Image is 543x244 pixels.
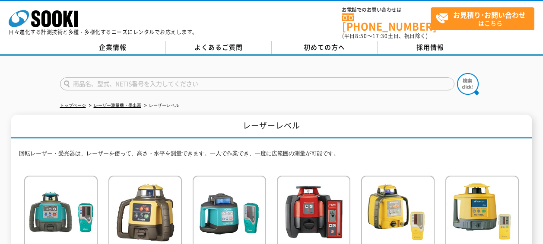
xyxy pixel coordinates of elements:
p: 日々進化する計測技術と多種・多様化するニーズにレンタルでお応えします。 [9,29,198,35]
span: 8:50 [355,32,367,40]
h1: レーザーレベル [11,115,532,138]
a: トップページ [60,103,86,108]
a: よくあるご質問 [166,41,272,54]
strong: お見積り･お問い合わせ [453,10,526,20]
a: [PHONE_NUMBER] [342,13,431,31]
p: 回転レーザー・受光器は、レーザーを使って、高さ・水平を測量できます。一人で作業でき、一度に広範囲の測量が可能です。 [19,149,524,163]
li: レーザーレベル [143,101,179,110]
a: 採用情報 [378,41,483,54]
span: はこちら [435,8,534,29]
img: btn_search.png [457,73,479,95]
input: 商品名、型式、NETIS番号を入力してください [60,77,454,90]
a: 初めての方へ [272,41,378,54]
span: 初めての方へ [304,42,345,52]
a: 企業情報 [60,41,166,54]
span: 17:30 [372,32,388,40]
span: お電話でのお問い合わせは [342,7,431,13]
a: レーザー測量機・墨出器 [94,103,141,108]
span: (平日 ～ 土日、祝日除く) [342,32,428,40]
a: お見積り･お問い合わせはこちら [431,7,534,30]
